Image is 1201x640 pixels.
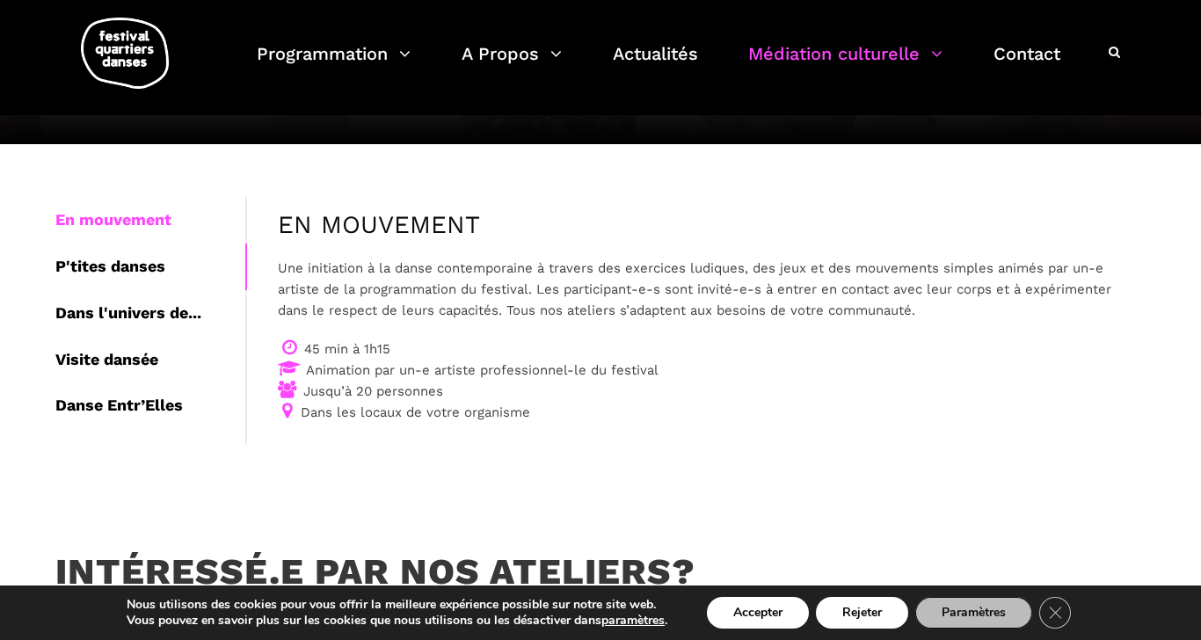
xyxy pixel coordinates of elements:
[55,382,245,429] div: Danse Entr’Elles
[462,39,562,91] a: A Propos
[55,337,245,383] div: Visite dansée
[127,613,667,629] p: Vous pouvez en savoir plus sur les cookies que nous utilisons ou les désactiver dans .
[257,39,411,91] a: Programmation
[1039,597,1071,629] button: Close GDPR Cookie Banner
[127,597,667,613] p: Nous utilisons des cookies pour vous offrir la meilleure expérience possible sur notre site web.
[278,338,1115,423] p: 45 min à 1h15 Animation par un-e artiste professionnel-le du festival Jusqu’à 20 personnes Dans l...
[601,613,665,629] button: paramètres
[278,258,1115,321] p: Une initiation à la danse contemporaine à travers des exercices ludiques, des jeux et des mouveme...
[55,550,695,594] h3: Intéressé.e par nos ateliers?
[278,210,1115,240] h4: EN MOUVEMENT
[81,18,169,89] img: logo-fqd-med
[915,597,1032,629] button: Paramètres
[707,597,809,629] button: Accepter
[613,39,698,91] a: Actualités
[816,597,908,629] button: Rejeter
[748,39,943,91] a: Médiation culturelle
[55,290,245,337] div: Dans l'univers de...
[55,197,245,244] div: En mouvement
[55,244,245,290] div: P'tites danses
[994,39,1060,91] a: Contact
